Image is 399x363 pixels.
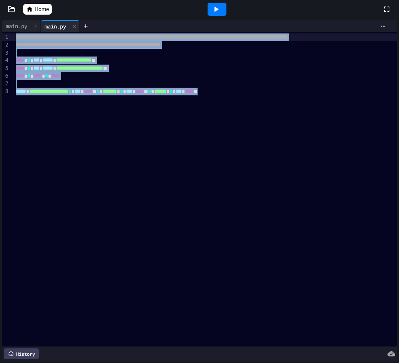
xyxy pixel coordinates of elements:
[23,4,52,15] a: Home
[41,22,70,30] div: main.py
[2,80,10,88] div: 7
[2,41,10,49] div: 2
[2,49,10,57] div: 3
[35,5,49,13] span: Home
[2,57,10,64] div: 4
[2,72,10,80] div: 6
[41,20,80,32] div: main.py
[4,348,39,359] div: History
[2,88,10,95] div: 8
[2,20,41,32] div: main.py
[2,65,10,72] div: 5
[2,22,31,30] div: main.py
[2,33,10,41] div: 1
